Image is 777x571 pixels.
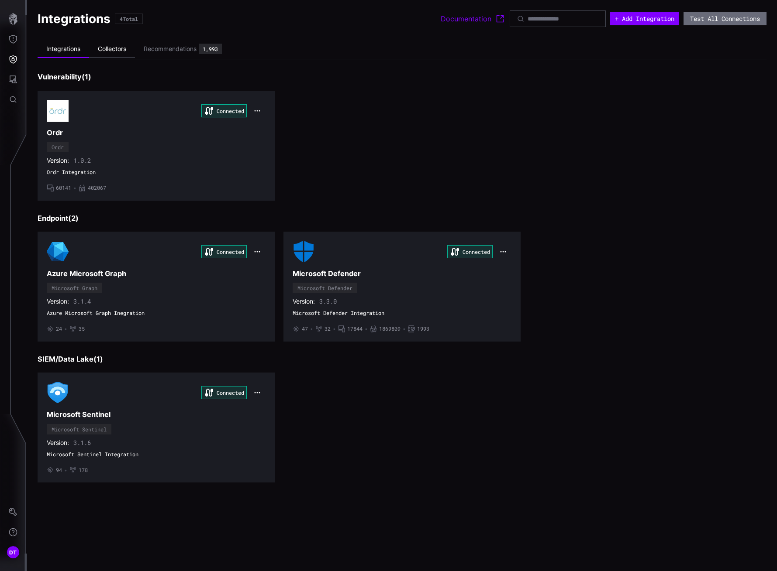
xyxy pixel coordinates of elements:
[201,386,247,399] div: Connected
[325,325,331,332] span: 32
[79,467,88,474] span: 178
[73,157,91,164] span: 1.0.2
[38,11,111,27] h1: Integrations
[47,128,266,137] h3: Ordr
[9,548,17,557] span: DT
[0,542,26,562] button: DT
[293,310,511,317] span: Microsoft Defender Integration
[52,285,97,291] div: Microsoft Graph
[610,12,679,25] button: + Add Integration
[47,241,69,263] img: Microsoft Graph
[447,245,493,258] div: Connected
[347,325,363,332] span: 17844
[365,325,368,332] span: •
[403,325,406,332] span: •
[38,41,89,58] li: Integrations
[319,297,337,305] span: 3.3.0
[203,46,218,51] div: 1,993
[38,214,767,223] h3: Endpoint ( 2 )
[417,325,429,332] span: 1993
[73,185,76,191] span: •
[47,439,69,447] span: Version:
[88,185,106,191] span: 402067
[56,325,62,332] span: 24
[47,269,266,278] h3: Azure Microsoft Graph
[47,382,69,403] img: Microsoft Sentinel
[293,241,314,263] img: Microsoft Defender
[64,467,67,474] span: •
[79,325,85,332] span: 35
[379,325,401,332] span: 1869809
[38,72,767,82] h3: Vulnerability ( 1 )
[47,451,266,458] span: Microsoft Sentinel Integration
[120,16,138,21] div: 4 Total
[47,297,69,305] span: Version:
[38,355,767,364] h3: SIEM/Data Lake ( 1 )
[73,297,91,305] span: 3.1.4
[333,325,336,332] span: •
[47,310,266,317] span: Azure Microsoft Graph Inegration
[47,169,266,176] span: Ordr Integration
[441,14,505,24] a: Documentation
[64,325,67,332] span: •
[310,325,313,332] span: •
[52,427,107,432] div: Microsoft Sentinel
[684,12,767,25] button: Test All Connections
[302,325,308,332] span: 47
[297,285,352,291] div: Microsoft Defender
[144,45,197,53] div: Recommendations
[201,245,247,258] div: Connected
[293,269,511,278] h3: Microsoft Defender
[56,185,71,191] span: 60141
[293,297,315,305] span: Version:
[47,157,69,164] span: Version:
[52,144,64,150] div: Ordr
[201,104,247,117] div: Connected
[47,100,69,122] img: Ordr
[73,439,91,447] span: 3.1.6
[47,410,266,419] h3: Microsoft Sentinel
[89,41,135,58] li: Collectors
[56,467,62,474] span: 94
